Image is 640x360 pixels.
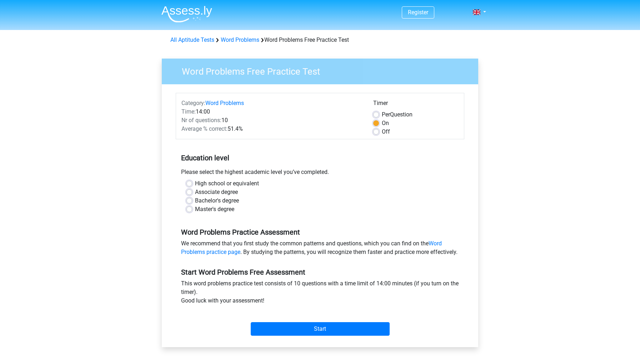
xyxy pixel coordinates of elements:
label: On [382,119,389,127]
div: This word problems practice test consists of 10 questions with a time limit of 14:00 minutes (if ... [176,279,464,308]
div: 14:00 [176,107,368,116]
input: Start [251,322,390,336]
div: 10 [176,116,368,125]
a: Word Problems [221,36,259,43]
span: Nr of questions: [181,117,221,124]
span: Category: [181,100,205,106]
label: Bachelor's degree [195,196,239,205]
div: Timer [373,99,459,110]
h5: Word Problems Practice Assessment [181,228,459,236]
label: Off [382,127,390,136]
a: All Aptitude Tests [170,36,214,43]
h3: Word Problems Free Practice Test [173,63,473,77]
a: Register [408,9,428,16]
label: Question [382,110,412,119]
div: Please select the highest academic level you’ve completed. [176,168,464,179]
h5: Start Word Problems Free Assessment [181,268,459,276]
span: Average % correct: [181,125,227,132]
div: We recommend that you first study the common patterns and questions, which you can find on the . ... [176,239,464,259]
div: Word Problems Free Practice Test [167,36,472,44]
span: Per [382,111,390,118]
a: Word Problems [205,100,244,106]
h5: Education level [181,151,459,165]
img: Assessly [161,6,212,22]
label: High school or equivalent [195,179,259,188]
label: Master's degree [195,205,234,214]
label: Associate degree [195,188,238,196]
span: Time: [181,108,196,115]
div: 51.4% [176,125,368,133]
